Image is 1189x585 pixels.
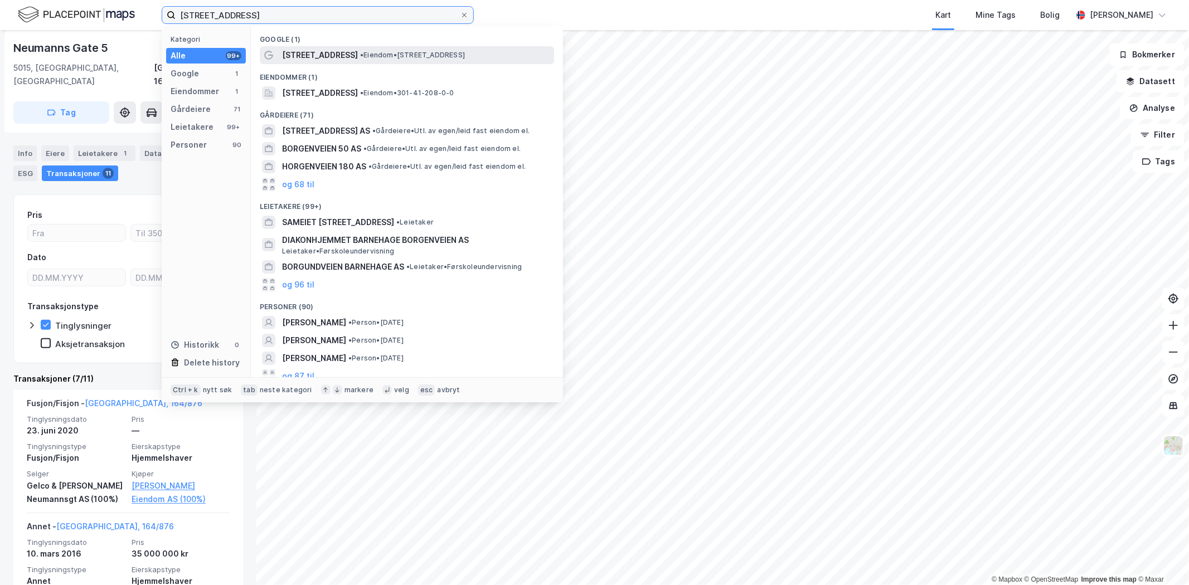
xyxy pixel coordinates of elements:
[282,369,314,383] button: og 87 til
[348,318,404,327] span: Person • [DATE]
[27,251,46,264] div: Dato
[1131,124,1185,146] button: Filter
[132,415,230,424] span: Pris
[344,386,373,394] div: markere
[1133,532,1189,585] iframe: Chat Widget
[226,123,241,131] div: 99+
[132,479,230,506] a: [PERSON_NAME] Eiendom AS (100%)
[13,101,109,124] button: Tag
[132,547,230,560] div: 35 000 000 kr
[1120,97,1185,119] button: Analyse
[282,233,550,247] span: DIAKONHJEMMET BARNEHAGE BORGENVEIEN AS
[232,69,241,78] div: 1
[282,352,346,365] span: [PERSON_NAME]
[363,144,367,153] span: •
[176,7,460,23] input: Søk på adresse, matrikkel, gårdeiere, leietakere eller personer
[282,160,366,173] span: HORGENVEIEN 180 AS
[282,124,370,138] span: [STREET_ADDRESS] AS
[27,547,125,560] div: 10. mars 2016
[132,442,230,451] span: Eierskapstype
[203,386,232,394] div: nytt søk
[1081,576,1137,583] a: Improve this map
[251,64,563,84] div: Eiendommer (1)
[56,521,174,531] a: [GEOGRAPHIC_DATA], 164/876
[154,61,243,88] div: [GEOGRAPHIC_DATA], 164/876
[13,165,37,181] div: ESG
[27,397,202,415] div: Fusjon/Fisjon -
[55,339,125,349] div: Aksjetransaksjon
[251,294,563,314] div: Personer (90)
[27,520,174,538] div: Annet -
[103,168,114,179] div: 11
[28,225,125,241] input: Fra
[232,87,241,96] div: 1
[74,145,135,161] div: Leietakere
[282,142,361,155] span: BORGENVEIEN 50 AS
[348,354,352,362] span: •
[1163,435,1184,456] img: Z
[282,48,358,62] span: [STREET_ADDRESS]
[13,39,110,57] div: Neumanns Gate 5
[13,372,243,386] div: Transaksjoner (7/11)
[27,300,99,313] div: Transaksjonstype
[171,103,211,116] div: Gårdeiere
[1025,576,1079,583] a: OpenStreetMap
[131,269,229,286] input: DD.MM.YYYY
[13,145,37,161] div: Info
[394,386,409,394] div: velg
[396,218,400,226] span: •
[251,193,563,213] div: Leietakere (99+)
[171,384,201,396] div: Ctrl + k
[171,138,207,152] div: Personer
[232,105,241,114] div: 71
[348,354,404,363] span: Person • [DATE]
[85,398,202,408] a: [GEOGRAPHIC_DATA], 164/876
[27,538,125,547] span: Tinglysningsdato
[27,565,125,574] span: Tinglysningstype
[132,451,230,465] div: Hjemmelshaver
[348,318,352,326] span: •
[13,61,154,88] div: 5015, [GEOGRAPHIC_DATA], [GEOGRAPHIC_DATA]
[282,260,404,274] span: BORGUNDVEIEN BARNEHAGE AS
[171,67,199,80] div: Google
[232,140,241,149] div: 90
[28,269,125,286] input: DD.MM.YYYY
[171,338,219,352] div: Historikk
[27,479,125,506] div: Gelco & [PERSON_NAME] Neumannsgt AS (100%)
[132,538,230,547] span: Pris
[282,86,358,100] span: [STREET_ADDRESS]
[27,415,125,424] span: Tinglysningsdato
[27,469,125,479] span: Selger
[184,356,240,369] div: Delete history
[120,148,131,159] div: 1
[360,89,454,97] span: Eiendom • 301-41-208-0-0
[42,165,118,181] div: Transaksjoner
[396,218,434,227] span: Leietaker
[171,35,246,43] div: Kategori
[437,386,460,394] div: avbryt
[282,216,394,229] span: SAMEIET [STREET_ADDRESS]
[372,126,530,135] span: Gårdeiere • Utl. av egen/leid fast eiendom el.
[1133,150,1185,173] button: Tags
[27,451,125,465] div: Fusjon/Fisjon
[41,145,69,161] div: Eiere
[27,442,125,451] span: Tinglysningstype
[1109,43,1185,66] button: Bokmerker
[140,145,182,161] div: Datasett
[18,5,135,25] img: logo.f888ab2527a4732fd821a326f86c7f29.svg
[132,469,230,479] span: Kjøper
[348,336,352,344] span: •
[260,386,312,394] div: neste kategori
[1040,8,1060,22] div: Bolig
[132,424,230,437] div: —
[282,278,314,291] button: og 96 til
[976,8,1016,22] div: Mine Tags
[406,262,410,271] span: •
[360,51,363,59] span: •
[27,208,42,222] div: Pris
[251,26,563,46] div: Google (1)
[171,85,219,98] div: Eiendommer
[226,51,241,60] div: 99+
[363,144,521,153] span: Gårdeiere • Utl. av egen/leid fast eiendom el.
[55,320,111,331] div: Tinglysninger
